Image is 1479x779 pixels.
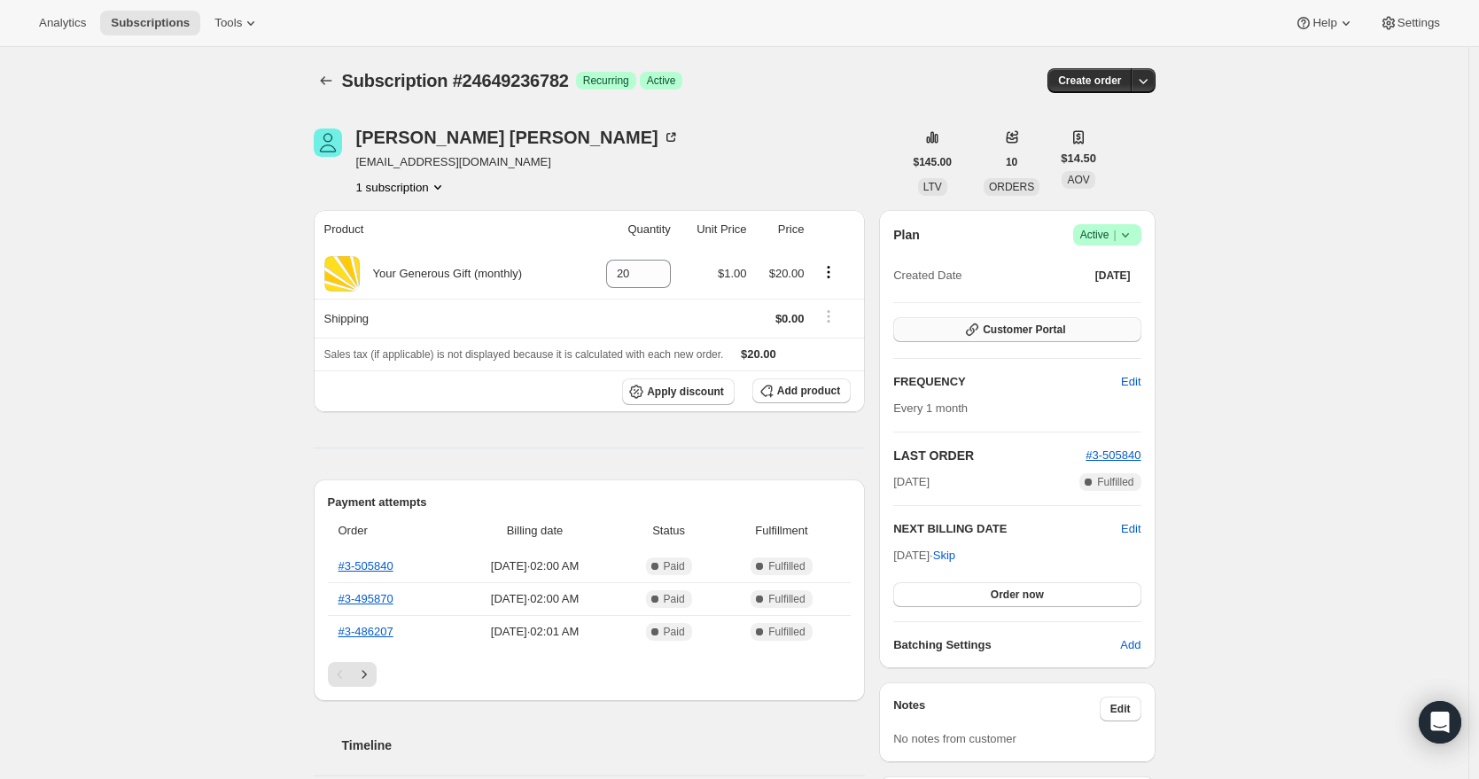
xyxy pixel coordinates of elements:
[328,662,852,687] nav: Pagination
[39,16,86,30] span: Analytics
[455,590,615,608] span: [DATE] · 02:00 AM
[893,520,1121,538] h2: NEXT BILLING DATE
[989,181,1034,193] span: ORDERS
[1006,155,1017,169] span: 10
[768,559,805,573] span: Fulfilled
[356,153,680,171] span: [EMAIL_ADDRESS][DOMAIN_NAME]
[893,226,920,244] h2: Plan
[360,265,523,283] div: Your Generous Gift (monthly)
[455,623,615,641] span: [DATE] · 02:01 AM
[814,307,843,326] button: Shipping actions
[893,473,930,491] span: [DATE]
[1113,228,1116,242] span: |
[723,522,840,540] span: Fulfillment
[1067,174,1089,186] span: AOV
[922,541,966,570] button: Skip
[893,267,961,284] span: Created Date
[1312,16,1336,30] span: Help
[324,256,360,292] img: product img
[626,522,712,540] span: Status
[893,447,1086,464] h2: LAST ORDER
[893,549,955,562] span: [DATE] ·
[1369,11,1451,35] button: Settings
[1061,150,1096,167] span: $14.50
[314,68,339,93] button: Subscriptions
[342,71,569,90] span: Subscription #24649236782
[777,384,840,398] span: Add product
[664,625,685,639] span: Paid
[28,11,97,35] button: Analytics
[893,697,1100,721] h3: Notes
[1058,74,1121,88] span: Create order
[1109,631,1151,659] button: Add
[352,662,377,687] button: Next
[647,385,724,399] span: Apply discount
[342,736,866,754] h2: Timeline
[314,299,582,338] th: Shipping
[893,401,968,415] span: Every 1 month
[1419,701,1461,744] div: Open Intercom Messenger
[1086,447,1140,464] button: #3-505840
[1120,636,1140,654] span: Add
[933,547,955,565] span: Skip
[1047,68,1132,93] button: Create order
[111,16,190,30] span: Subscriptions
[1086,448,1140,462] a: #3-505840
[328,494,852,511] h2: Payment attempts
[768,625,805,639] span: Fulfilled
[991,588,1044,602] span: Order now
[100,11,200,35] button: Subscriptions
[455,557,615,575] span: [DATE] · 02:00 AM
[356,129,680,146] div: [PERSON_NAME] [PERSON_NAME]
[752,378,851,403] button: Add product
[923,181,942,193] span: LTV
[356,178,447,196] button: Product actions
[1110,702,1131,716] span: Edit
[204,11,270,35] button: Tools
[339,592,393,605] a: #3-495870
[893,636,1120,654] h6: Batching Settings
[914,155,952,169] span: $145.00
[583,74,629,88] span: Recurring
[455,522,615,540] span: Billing date
[718,267,747,280] span: $1.00
[1085,263,1141,288] button: [DATE]
[1121,373,1140,391] span: Edit
[893,373,1121,391] h2: FREQUENCY
[328,511,450,550] th: Order
[769,267,805,280] span: $20.00
[214,16,242,30] span: Tools
[995,150,1028,175] button: 10
[893,317,1140,342] button: Customer Portal
[775,312,805,325] span: $0.00
[893,582,1140,607] button: Order now
[1097,475,1133,489] span: Fulfilled
[1110,368,1151,396] button: Edit
[814,262,843,282] button: Product actions
[314,210,582,249] th: Product
[339,559,393,573] a: #3-505840
[1284,11,1365,35] button: Help
[1121,520,1140,538] button: Edit
[1397,16,1440,30] span: Settings
[752,210,810,249] th: Price
[314,129,342,157] span: Rachell Radigan
[741,347,776,361] span: $20.00
[664,592,685,606] span: Paid
[768,592,805,606] span: Fulfilled
[339,625,393,638] a: #3-486207
[903,150,962,175] button: $145.00
[581,210,676,249] th: Quantity
[676,210,752,249] th: Unit Price
[983,323,1065,337] span: Customer Portal
[647,74,676,88] span: Active
[893,732,1016,745] span: No notes from customer
[1100,697,1141,721] button: Edit
[622,378,735,405] button: Apply discount
[324,348,724,361] span: Sales tax (if applicable) is not displayed because it is calculated with each new order.
[664,559,685,573] span: Paid
[1080,226,1134,244] span: Active
[1095,269,1131,283] span: [DATE]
